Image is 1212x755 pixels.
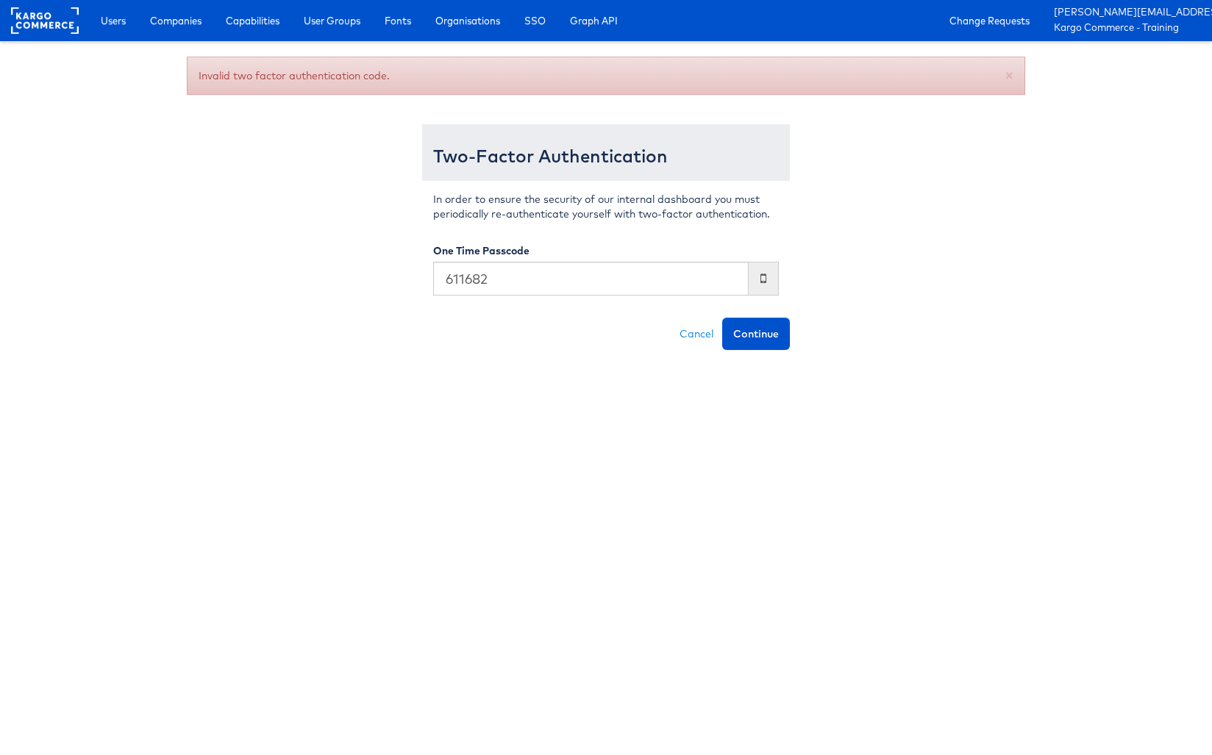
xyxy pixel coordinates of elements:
[139,7,213,34] a: Companies
[304,13,360,28] span: User Groups
[424,7,511,34] a: Organisations
[90,7,137,34] a: Users
[187,57,1025,95] div: Invalid two factor authentication code.
[215,7,290,34] a: Capabilities
[671,318,722,350] a: Cancel
[524,13,546,28] span: SSO
[433,192,779,221] p: In order to ensure the security of our internal dashboard you must periodically re-authenticate y...
[722,318,790,350] button: Continue
[1054,5,1201,21] a: [PERSON_NAME][EMAIL_ADDRESS][PERSON_NAME][DOMAIN_NAME]
[374,7,422,34] a: Fonts
[435,13,500,28] span: Organisations
[433,243,530,258] label: One Time Passcode
[513,7,557,34] a: SSO
[1005,67,1014,82] button: Close
[433,146,779,165] h3: Two-Factor Authentication
[1005,65,1014,84] span: ×
[226,13,279,28] span: Capabilities
[385,13,411,28] span: Fonts
[559,7,629,34] a: Graph API
[938,7,1041,34] a: Change Requests
[150,13,202,28] span: Companies
[433,262,749,296] input: Enter the code
[293,7,371,34] a: User Groups
[570,13,618,28] span: Graph API
[1054,21,1201,36] a: Kargo Commerce - Training
[101,13,126,28] span: Users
